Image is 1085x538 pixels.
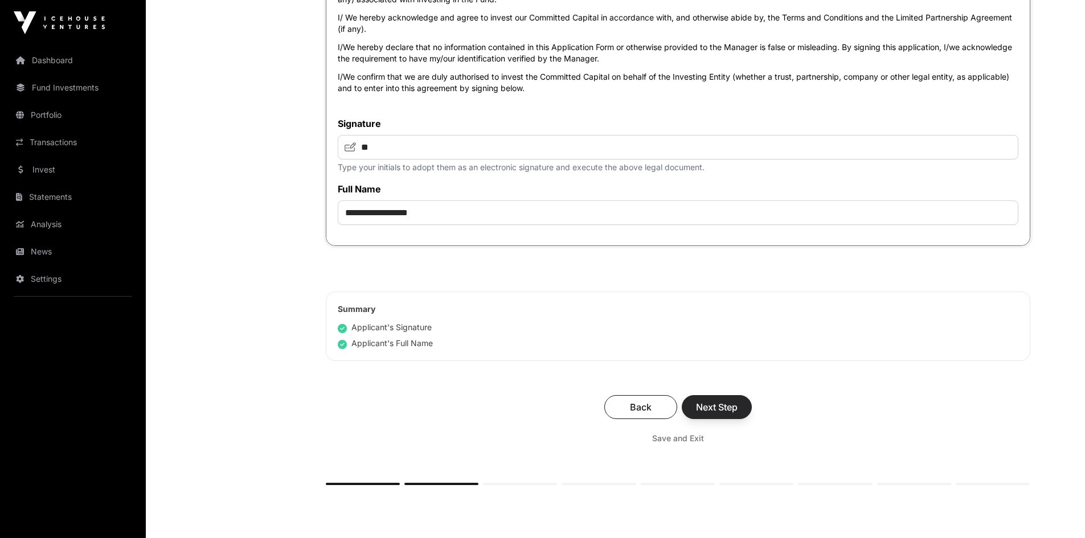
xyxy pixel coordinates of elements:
[338,162,1018,173] p: Type your initials to adopt them as an electronic signature and execute the above legal document.
[1028,483,1085,538] iframe: Chat Widget
[682,395,752,419] button: Next Step
[338,117,1018,130] label: Signature
[338,303,1018,315] h2: Summary
[9,75,137,100] a: Fund Investments
[338,338,433,349] div: Applicant's Full Name
[696,400,738,414] span: Next Step
[9,184,137,210] a: Statements
[338,12,1018,35] p: I/ We hereby acknowledge and agree to invest our Committed Capital in accordance with, and otherw...
[9,157,137,182] a: Invest
[604,395,677,419] button: Back
[638,428,718,449] button: Save and Exit
[9,102,137,128] a: Portfolio
[9,130,137,155] a: Transactions
[9,212,137,237] a: Analysis
[9,48,137,73] a: Dashboard
[652,433,704,444] span: Save and Exit
[9,239,137,264] a: News
[9,266,137,291] a: Settings
[14,11,105,34] img: Icehouse Ventures Logo
[619,400,663,414] span: Back
[338,71,1018,94] p: I/We confirm that we are duly authorised to invest the Committed Capital on behalf of the Investi...
[338,182,1018,196] label: Full Name
[338,322,432,333] div: Applicant's Signature
[338,42,1018,64] p: I/We hereby declare that no information contained in this Application Form or otherwise provided ...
